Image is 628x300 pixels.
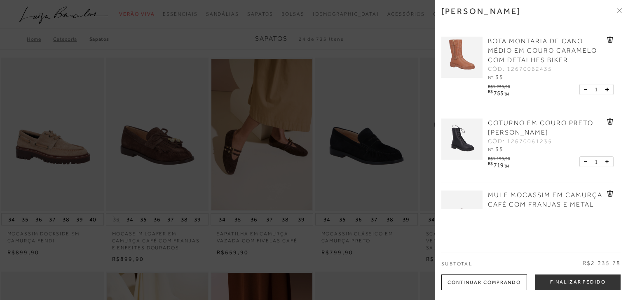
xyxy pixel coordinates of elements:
i: , [504,161,509,166]
span: BOTA MONTARIA DE CANO MÉDIO EM COURO CARAMELO COM DETALHES BIKER [488,37,597,64]
i: R$ [488,89,492,94]
img: BOTA MONTARIA DE CANO MÉDIO EM COURO CARAMELO COM DETALHES BIKER [441,37,483,78]
div: R$1.199,90 [488,154,511,161]
span: Nº: [488,74,494,80]
a: MULE MOCASSIM EM CAMURÇA CAFÉ COM FRANJAS E METAL DOURADO [488,191,605,219]
img: COTURNO EM COURO PRETO SOLADO TRATORADO [441,119,483,160]
button: Finalizar Pedido [535,274,621,290]
span: Subtotal [441,261,472,267]
h3: [PERSON_NAME] [441,6,521,16]
span: R$2.235,78 [583,259,621,267]
div: Continuar Comprando [441,274,527,290]
span: 719 [494,162,504,168]
i: , [504,89,509,94]
span: Nº: [488,147,494,152]
span: 755 [494,90,504,96]
span: COTURNO EM COURO PRETO [PERSON_NAME] [488,119,593,136]
a: COTURNO EM COURO PRETO [PERSON_NAME] [488,119,605,137]
span: 35 [495,74,504,80]
span: 94 [505,163,509,168]
a: BOTA MONTARIA DE CANO MÉDIO EM COURO CARAMELO COM DETALHES BIKER [488,37,605,65]
span: CÓD: 12670061235 [488,137,552,146]
span: 1 [595,85,598,94]
span: MULE MOCASSIM EM CAMURÇA CAFÉ COM FRANJAS E METAL DOURADO [488,191,602,218]
span: CÓD: 12670062435 [488,65,552,73]
span: 94 [505,91,509,96]
div: R$1.259,90 [488,82,511,89]
span: 35 [495,146,504,152]
span: 1 [595,158,598,166]
i: R$ [488,161,492,166]
img: MULE MOCASSIM EM CAMURÇA CAFÉ COM FRANJAS E METAL DOURADO [441,191,483,232]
